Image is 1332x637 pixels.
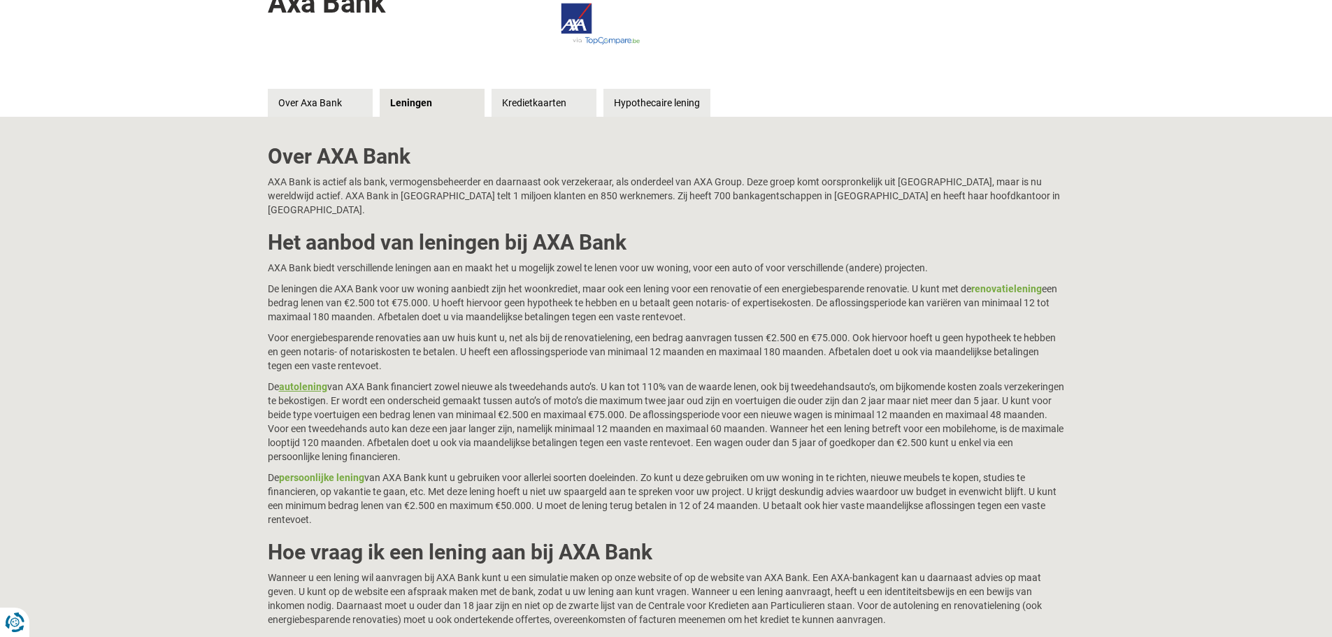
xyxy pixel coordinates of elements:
[268,89,373,117] a: Over Axa Bank
[268,282,1065,324] p: De leningen die AXA Bank voor uw woning aanbiedt zijn het woonkrediet, maar ook een lening voor e...
[380,89,485,117] a: Leningen
[268,230,626,255] b: Het aanbod van leningen bij AXA Bank
[268,261,1065,275] p: AXA Bank biedt verschillende leningen aan en maakt het u mogelijk zowel te lenen voor uw woning, ...
[268,471,1065,527] p: De van AXA Bank kunt u gebruiken voor allerlei soorten doeleinden. Zo kunt u deze gebruiken om uw...
[279,472,364,483] a: persoonlijke lening
[492,89,596,117] a: Kredietkaarten
[971,283,1042,294] a: renovatielening
[268,331,1065,373] p: Voor energiebesparende renovaties aan uw huis kunt u, net als bij de renovatielening, een bedrag ...
[603,89,710,117] a: Hypothecaire lening
[268,540,652,564] b: Hoe vraag ik een lening aan bij AXA Bank
[268,380,1065,464] p: De van AXA Bank financiert zowel nieuwe als tweedehands auto’s. U kan tot 110% van de waarde lene...
[268,144,410,169] b: Over AXA Bank
[279,381,327,392] a: autolening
